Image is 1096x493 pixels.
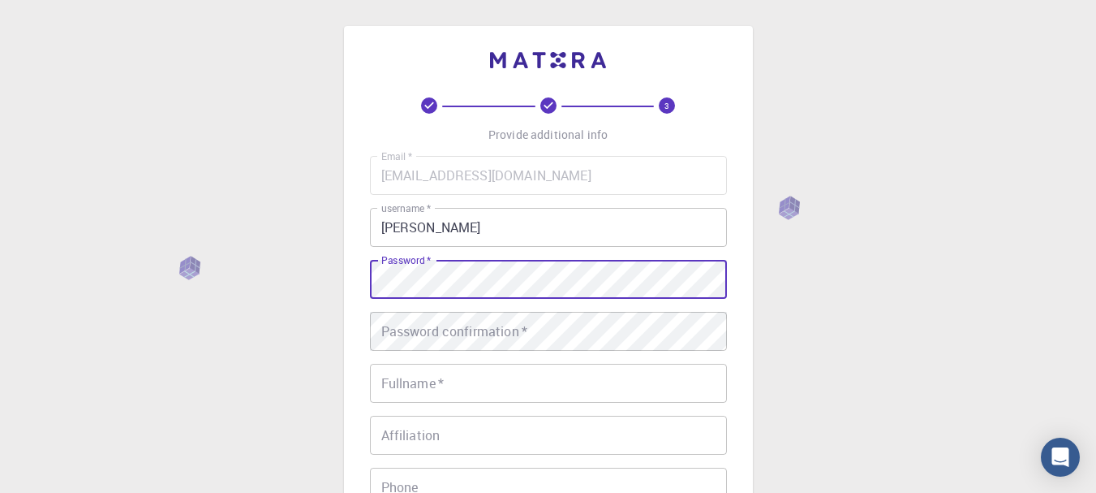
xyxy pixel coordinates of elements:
[381,253,431,267] label: Password
[1041,438,1080,477] div: Open Intercom Messenger
[381,201,431,215] label: username
[664,100,669,111] text: 3
[381,149,412,163] label: Email
[488,127,608,143] p: Provide additional info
